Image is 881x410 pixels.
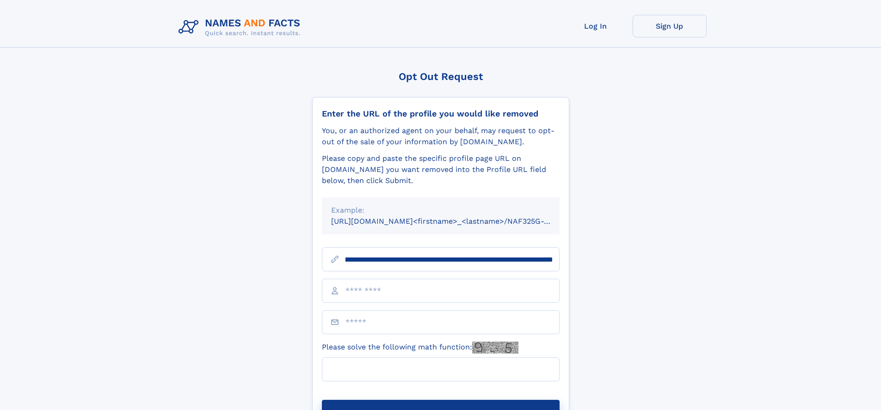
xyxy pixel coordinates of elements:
[331,217,577,226] small: [URL][DOMAIN_NAME]<firstname>_<lastname>/NAF325G-xxxxxxxx
[322,153,560,186] div: Please copy and paste the specific profile page URL on [DOMAIN_NAME] you want removed into the Pr...
[322,342,518,354] label: Please solve the following math function:
[312,71,569,82] div: Opt Out Request
[559,15,633,37] a: Log In
[322,125,560,147] div: You, or an authorized agent on your behalf, may request to opt-out of the sale of your informatio...
[322,109,560,119] div: Enter the URL of the profile you would like removed
[331,205,550,216] div: Example:
[175,15,308,40] img: Logo Names and Facts
[633,15,707,37] a: Sign Up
